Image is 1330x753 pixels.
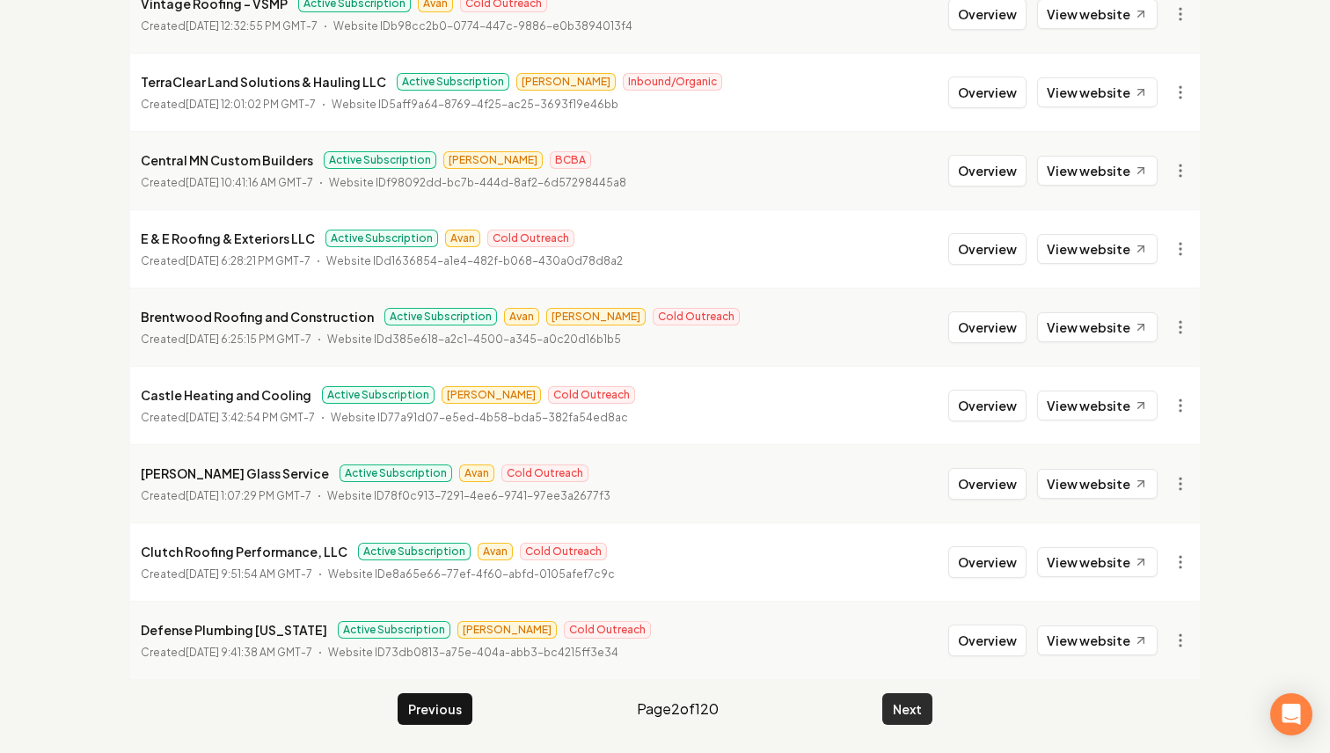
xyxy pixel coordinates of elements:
time: [DATE] 3:42:54 PM GMT-7 [186,411,315,424]
a: View website [1037,312,1158,342]
span: Active Subscription [325,230,438,247]
p: Defense Plumbing [US_STATE] [141,619,327,640]
span: Cold Outreach [548,386,635,404]
button: Next [882,693,932,725]
p: Website ID d385e618-a2c1-4500-a345-a0c20d16b1b5 [327,331,621,348]
span: Cold Outreach [564,621,651,639]
button: Overview [948,468,1027,500]
p: Website ID 5aff9a64-8769-4f25-ac25-3693f19e46bb [332,96,618,113]
p: Created [141,644,312,662]
button: Overview [948,390,1027,421]
span: [PERSON_NAME] [442,386,541,404]
p: Created [141,96,316,113]
span: [PERSON_NAME] [443,151,543,169]
span: Avan [504,308,539,325]
button: Overview [948,625,1027,656]
p: Created [141,252,311,270]
p: Brentwood Roofing and Construction [141,306,374,327]
span: Avan [459,464,494,482]
time: [DATE] 9:41:38 AM GMT-7 [186,646,312,659]
time: [DATE] 9:51:54 AM GMT-7 [186,567,312,581]
time: [DATE] 6:25:15 PM GMT-7 [186,333,311,346]
button: Previous [398,693,472,725]
a: View website [1037,469,1158,499]
p: Created [141,487,311,505]
span: Active Subscription [340,464,452,482]
button: Overview [948,546,1027,578]
time: [DATE] 12:01:02 PM GMT-7 [186,98,316,111]
div: Open Intercom Messenger [1270,693,1312,735]
p: Central MN Custom Builders [141,150,313,171]
span: Active Subscription [384,308,497,325]
a: View website [1037,156,1158,186]
span: [PERSON_NAME] [457,621,557,639]
p: Website ID d1636854-a1e4-482f-b068-430a0d78d8a2 [326,252,623,270]
p: Castle Heating and Cooling [141,384,311,406]
button: Overview [948,311,1027,343]
p: TerraClear Land Solutions & Hauling LLC [141,71,386,92]
p: Website ID f98092dd-bc7b-444d-8af2-6d57298445a8 [329,174,626,192]
span: Avan [478,543,513,560]
span: Active Subscription [338,621,450,639]
button: Overview [948,155,1027,186]
time: [DATE] 1:07:29 PM GMT-7 [186,489,311,502]
span: Active Subscription [358,543,471,560]
p: Website ID e8a65e66-77ef-4f60-abfd-0105afef7c9c [328,566,615,583]
span: Inbound/Organic [623,73,722,91]
button: Overview [948,233,1027,265]
a: View website [1037,625,1158,655]
span: Cold Outreach [653,308,740,325]
span: Avan [445,230,480,247]
p: [PERSON_NAME] Glass Service [141,463,329,484]
span: Active Subscription [397,73,509,91]
p: Created [141,331,311,348]
span: [PERSON_NAME] [516,73,616,91]
a: View website [1037,77,1158,107]
time: [DATE] 6:28:21 PM GMT-7 [186,254,311,267]
a: View website [1037,391,1158,420]
p: Website ID 73db0813-a75e-404a-abb3-bc4215ff3e34 [328,644,618,662]
span: Cold Outreach [487,230,574,247]
span: Active Subscription [322,386,435,404]
button: Overview [948,77,1027,108]
a: View website [1037,234,1158,264]
span: [PERSON_NAME] [546,308,646,325]
p: Created [141,174,313,192]
p: Clutch Roofing Performance, LLC [141,541,347,562]
span: Cold Outreach [520,543,607,560]
span: BCBA [550,151,591,169]
span: Active Subscription [324,151,436,169]
span: Cold Outreach [501,464,588,482]
p: Created [141,18,318,35]
p: Website ID b98cc2b0-0774-447c-9886-e0b3894013f4 [333,18,632,35]
p: Website ID 78f0c913-7291-4ee6-9741-97ee3a2677f3 [327,487,610,505]
p: Created [141,566,312,583]
time: [DATE] 12:32:55 PM GMT-7 [186,19,318,33]
span: Page 2 of 120 [637,698,719,720]
p: E & E Roofing & Exteriors LLC [141,228,315,249]
time: [DATE] 10:41:16 AM GMT-7 [186,176,313,189]
a: View website [1037,547,1158,577]
p: Created [141,409,315,427]
p: Website ID 77a91d07-e5ed-4b58-bda5-382fa54ed8ac [331,409,628,427]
